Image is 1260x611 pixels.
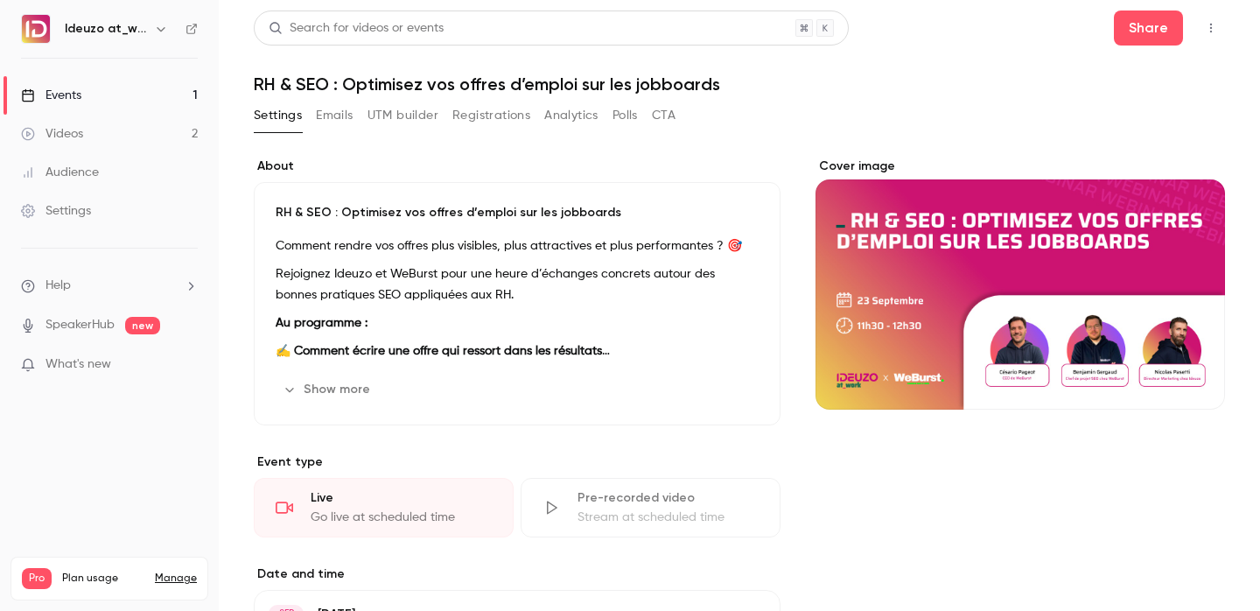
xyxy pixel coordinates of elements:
p: Event type [254,453,780,471]
p: Comment rendre vos offres plus visibles, plus attractives et plus performantes ? 🎯 [276,235,759,256]
span: Help [45,277,71,295]
button: UTM builder [367,102,438,130]
button: Emails [316,102,353,130]
strong: ✍️ Comment écrire une offre qui ressort dans les résultats [276,345,610,357]
div: Pre-recorded videoStream at scheduled time [521,478,780,537]
span: new [125,317,160,334]
p: Rejoignez Ideuzo et WeBurst pour une heure d’échanges concrets autour des bonnes pratiques SEO ap... [276,263,759,305]
div: Pre-recorded video [577,489,759,507]
img: Ideuzo at_work [22,15,50,43]
a: SpeakerHub [45,316,115,334]
button: Polls [612,102,638,130]
button: CTA [652,102,675,130]
button: Share [1114,11,1183,46]
span: What's new [45,355,111,374]
div: Search for videos or events [269,19,444,38]
div: Videos [21,125,83,143]
p: RH & SEO : Optimisez vos offres d’emploi sur les jobboards [276,204,759,221]
strong: Au programme : [276,317,367,329]
section: Cover image [815,158,1225,410]
button: Analytics [544,102,598,130]
div: Audience [21,164,99,181]
div: Go live at scheduled time [311,509,492,526]
span: Plan usage [62,572,144,586]
span: Pro [22,568,52,589]
li: help-dropdown-opener [21,277,198,295]
button: Show more [276,376,381,404]
div: Settings [21,202,91,220]
label: Cover image [815,158,1225,175]
h1: RH & SEO : Optimisez vos offres d’emploi sur les jobboards [254,74,1225,95]
button: Settings [254,102,302,130]
label: Date and time [254,565,780,583]
a: Manage [155,572,197,586]
div: Live [311,489,492,507]
button: Registrations [452,102,530,130]
iframe: Noticeable Trigger [177,357,198,373]
h6: Ideuzo at_work [65,20,147,38]
label: About [254,158,780,175]
div: Stream at scheduled time [577,509,759,526]
div: LiveGo live at scheduled time [254,478,514,537]
div: Events [21,87,81,104]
